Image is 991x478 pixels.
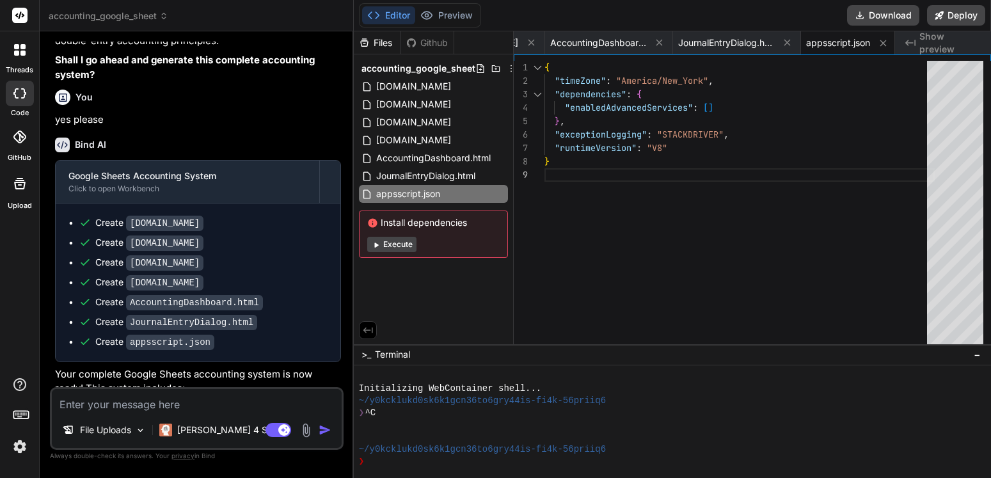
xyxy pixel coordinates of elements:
span: privacy [171,452,194,459]
span: Install dependencies [367,216,500,229]
img: attachment [299,423,313,438]
span: : [606,75,611,86]
span: , [724,129,729,140]
span: accounting_google_sheet [361,62,475,75]
button: Preview [415,6,478,24]
img: Claude 4 Sonnet [159,424,172,436]
span: "STACKDRIVER" [657,129,724,140]
button: Execute [367,237,416,252]
span: [DOMAIN_NAME] [375,97,452,112]
img: Pick Models [135,425,146,436]
div: Create [95,256,203,269]
span: } [555,115,560,127]
div: Click to collapse the range. [529,61,546,74]
div: Create [95,276,203,289]
div: Files [354,36,400,49]
h6: You [75,91,93,104]
div: 1 [514,61,528,74]
div: Create [95,216,203,230]
span: ❯ [359,456,365,468]
span: , [560,115,565,127]
code: [DOMAIN_NAME] [126,255,203,271]
span: "runtimeVersion" [555,142,637,154]
span: } [544,155,550,167]
span: appsscript.json [375,186,441,202]
span: { [544,61,550,73]
div: 8 [514,155,528,168]
p: Your complete Google Sheets accounting system is now ready! This system includes: [55,367,341,396]
code: appsscript.json [126,335,214,350]
span: ~/y0kcklukd0sk6k1gcn36to6gry44is-fi4k-56priiq6 [359,443,606,456]
span: ^C [365,407,376,419]
span: AccountingDashboard.html [550,36,646,49]
span: [DOMAIN_NAME] [375,115,452,130]
span: Terminal [375,348,410,361]
code: [DOMAIN_NAME] [126,275,203,291]
span: ~/y0kcklukd0sk6k1gcn36to6gry44is-fi4k-56priiq6 [359,395,606,407]
span: : [693,102,698,113]
button: Editor [362,6,415,24]
button: Google Sheets Accounting SystemClick to open Workbench [56,161,319,203]
p: Always double-check its answers. Your in Bind [50,450,344,462]
span: AccountingDashboard.html [375,150,492,166]
div: Create [95,236,203,250]
span: appsscript.json [806,36,870,49]
span: "timeZone" [555,75,606,86]
div: Click to open Workbench [68,184,306,194]
span: "exceptionLogging" [555,129,647,140]
p: yes please [55,113,341,127]
code: JournalEntryDialog.html [126,315,257,330]
span: { [637,88,642,100]
span: Show preview [919,30,981,56]
span: [DOMAIN_NAME] [375,132,452,148]
span: "enabledAdvancedServices" [565,102,693,113]
div: 2 [514,74,528,88]
p: [PERSON_NAME] 4 S.. [177,424,273,436]
button: Download [847,5,919,26]
span: : [626,88,631,100]
label: GitHub [8,152,31,163]
button: − [971,344,983,365]
span: JournalEntryDialog.html [375,168,477,184]
label: threads [6,65,33,76]
p: File Uploads [80,424,131,436]
button: Deploy [927,5,985,26]
span: [DOMAIN_NAME] [375,79,452,94]
span: Initializing WebContainer shell... [359,383,542,395]
span: accounting_google_sheet [49,10,168,22]
span: : [637,142,642,154]
div: 4 [514,101,528,115]
div: Click to collapse the range. [529,88,546,101]
span: "V8" [647,142,667,154]
span: ❯ [359,407,365,419]
div: Google Sheets Accounting System [68,170,306,182]
div: Create [95,315,257,329]
img: icon [319,424,331,436]
div: 3 [514,88,528,101]
span: [ [703,102,708,113]
div: 7 [514,141,528,155]
strong: Shall I go ahead and generate this complete accounting system? [55,54,317,81]
code: AccountingDashboard.html [126,295,263,310]
div: Create [95,335,214,349]
div: 9 [514,168,528,182]
span: − [974,348,981,361]
span: JournalEntryDialog.html [678,36,774,49]
span: ] [708,102,713,113]
code: [DOMAIN_NAME] [126,216,203,231]
div: 6 [514,128,528,141]
span: >_ [361,348,371,361]
span: : [647,129,652,140]
img: settings [9,436,31,458]
div: Github [401,36,454,49]
label: Upload [8,200,32,211]
code: [DOMAIN_NAME] [126,235,203,251]
label: code [11,108,29,118]
span: , [708,75,713,86]
span: "dependencies" [555,88,626,100]
div: Create [95,296,263,309]
span: "America/New_York" [616,75,708,86]
h6: Bind AI [75,138,106,151]
div: 5 [514,115,528,128]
